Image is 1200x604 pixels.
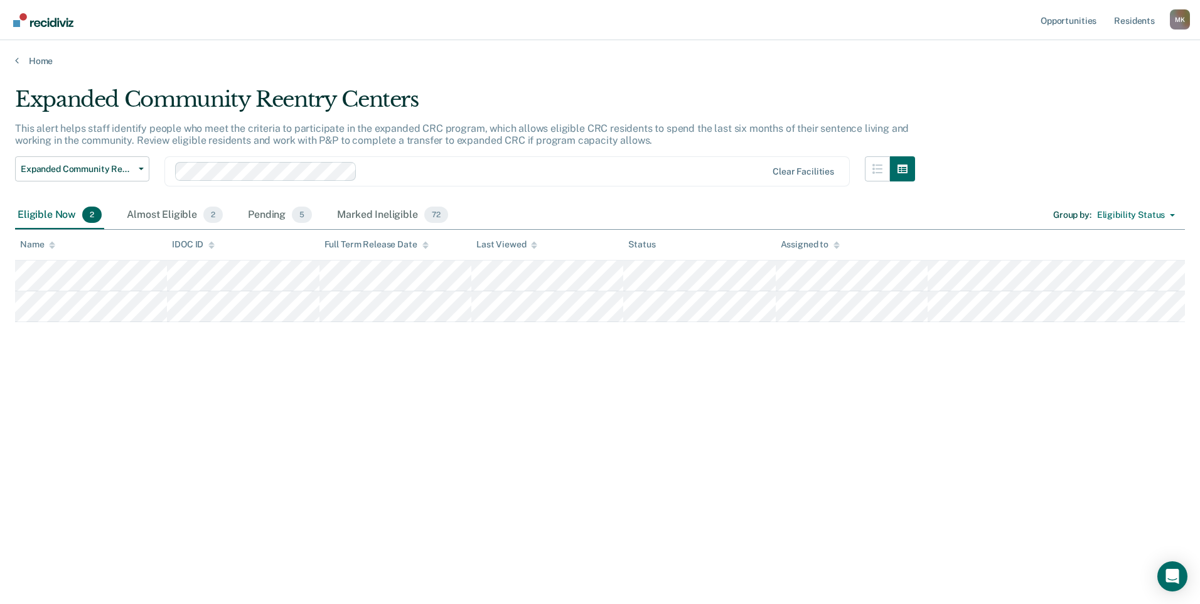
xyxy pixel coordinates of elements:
[1170,9,1190,30] button: Profile dropdown button
[628,239,655,250] div: Status
[245,202,314,229] div: Pending5
[335,202,450,229] div: Marked Ineligible72
[203,207,223,223] span: 2
[15,122,909,146] p: This alert helps staff identify people who meet the criteria to participate in the expanded CRC p...
[124,202,225,229] div: Almost Eligible2
[172,239,215,250] div: IDOC ID
[15,202,104,229] div: Eligible Now2
[424,207,448,223] span: 72
[292,207,312,223] span: 5
[15,156,149,181] button: Expanded Community Reentry Centers
[781,239,840,250] div: Assigned to
[773,166,834,177] div: Clear facilities
[82,207,102,223] span: 2
[1053,210,1091,220] div: Group by :
[324,239,429,250] div: Full Term Release Date
[21,164,134,175] span: Expanded Community Reentry Centers
[1170,9,1190,30] div: M K
[15,55,1185,67] a: Home
[15,87,915,122] div: Expanded Community Reentry Centers
[1097,210,1165,220] div: Eligibility Status
[1157,561,1187,591] div: Open Intercom Messenger
[1091,205,1181,225] button: Eligibility Status
[13,13,73,27] img: Recidiviz
[20,239,55,250] div: Name
[476,239,537,250] div: Last Viewed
